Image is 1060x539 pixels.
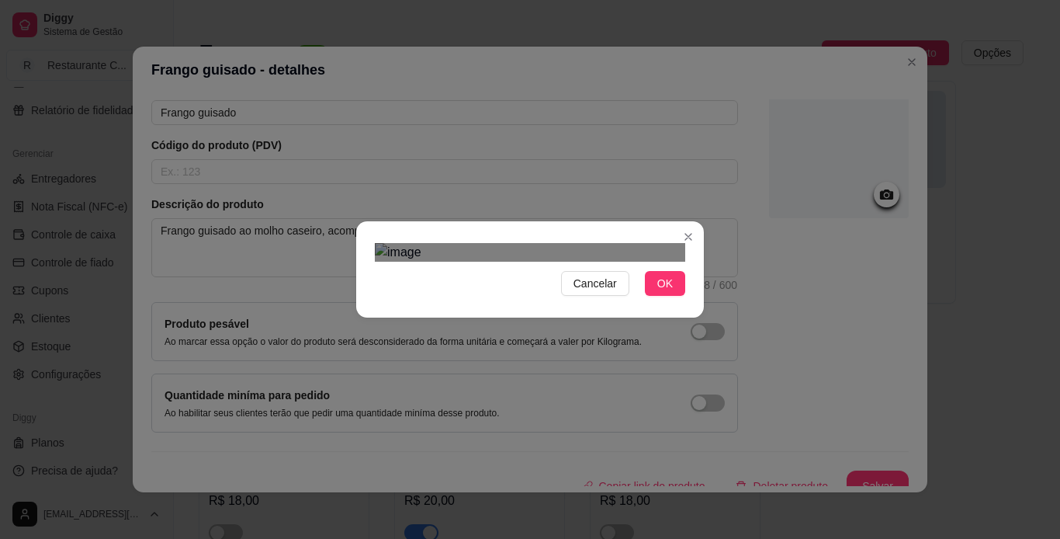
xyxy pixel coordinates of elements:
[676,224,701,249] button: Close
[561,271,629,296] button: Cancelar
[573,275,617,292] span: Cancelar
[657,275,673,292] span: OK
[645,271,685,296] button: OK
[375,243,685,262] img: image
